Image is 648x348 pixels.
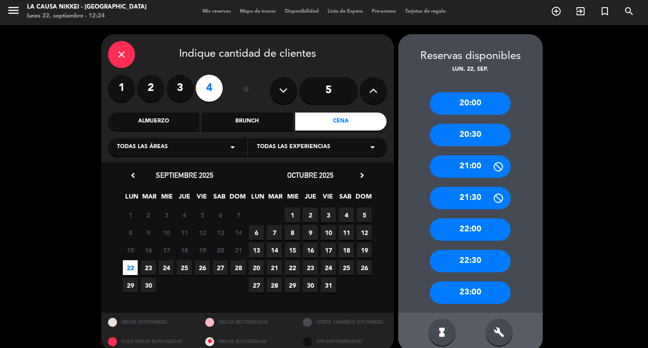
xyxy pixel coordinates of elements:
[249,260,264,275] span: 20
[212,191,227,206] span: SAB
[227,142,238,153] i: arrow_drop_down
[141,260,156,275] span: 23
[357,243,372,258] span: 19
[267,260,282,275] span: 21
[142,191,157,206] span: MAR
[285,278,300,293] span: 29
[7,4,20,20] button: menu
[321,225,336,240] span: 10
[231,225,246,240] span: 14
[398,48,543,65] div: Reservas disponibles
[436,327,447,338] i: hourglass_full
[195,243,210,258] span: 19
[320,191,335,206] span: VIE
[285,191,300,206] span: MIE
[108,75,135,102] label: 1
[303,278,318,293] span: 30
[198,9,235,14] span: Mis reservas
[177,225,192,240] span: 11
[213,260,228,275] span: 27
[141,243,156,258] span: 16
[575,6,586,17] i: exit_to_app
[213,243,228,258] span: 20
[430,250,511,272] div: 22:30
[7,4,20,17] i: menu
[116,49,127,60] i: close
[123,225,138,240] span: 8
[177,191,192,206] span: JUE
[177,243,192,258] span: 18
[117,143,168,152] span: Todas las áreas
[303,208,318,222] span: 2
[303,260,318,275] span: 23
[338,191,353,206] span: SAB
[101,313,199,332] div: MESAS DISPONIBLES
[430,124,511,146] div: 20:30
[232,75,261,106] div: ó
[285,243,300,258] span: 15
[231,208,246,222] span: 7
[159,208,174,222] span: 3
[141,225,156,240] span: 9
[285,225,300,240] span: 8
[367,9,400,14] span: Pre-acceso
[267,243,282,258] span: 14
[195,225,210,240] span: 12
[194,191,209,206] span: VIE
[339,225,354,240] span: 11
[430,92,511,115] div: 20:00
[166,75,193,102] label: 3
[323,9,367,14] span: Lista de Espera
[321,208,336,222] span: 3
[249,278,264,293] span: 27
[202,113,293,131] div: Brunch
[268,191,283,206] span: MAR
[267,225,282,240] span: 7
[321,260,336,275] span: 24
[195,208,210,222] span: 5
[123,208,138,222] span: 1
[156,171,213,180] span: septiembre 2025
[141,278,156,293] span: 30
[108,41,387,68] div: Indique cantidad de clientes
[231,243,246,258] span: 21
[551,6,562,17] i: add_circle_outline
[195,260,210,275] span: 26
[250,191,265,206] span: LUN
[355,191,370,206] span: DOM
[108,113,199,131] div: Almuerzo
[177,208,192,222] span: 4
[400,9,450,14] span: Tarjetas de regalo
[624,6,634,17] i: search
[357,208,372,222] span: 5
[229,191,244,206] span: DOM
[494,327,504,338] i: build
[339,208,354,222] span: 4
[137,75,164,102] label: 2
[257,143,330,152] span: Todas las experiencias
[128,171,138,180] i: chevron_left
[357,225,372,240] span: 12
[159,225,174,240] span: 10
[159,191,174,206] span: MIE
[599,6,610,17] i: turned_in_not
[249,225,264,240] span: 6
[285,260,300,275] span: 22
[303,191,318,206] span: JUE
[267,278,282,293] span: 28
[339,260,354,275] span: 25
[287,171,333,180] span: octubre 2025
[430,155,511,178] div: 21:00
[213,225,228,240] span: 13
[321,278,336,293] span: 31
[357,260,372,275] span: 26
[159,260,174,275] span: 24
[321,243,336,258] span: 17
[177,260,192,275] span: 25
[123,278,138,293] span: 29
[123,260,138,275] span: 22
[295,113,387,131] div: Cena
[367,142,378,153] i: arrow_drop_down
[430,218,511,241] div: 22:00
[213,208,228,222] span: 6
